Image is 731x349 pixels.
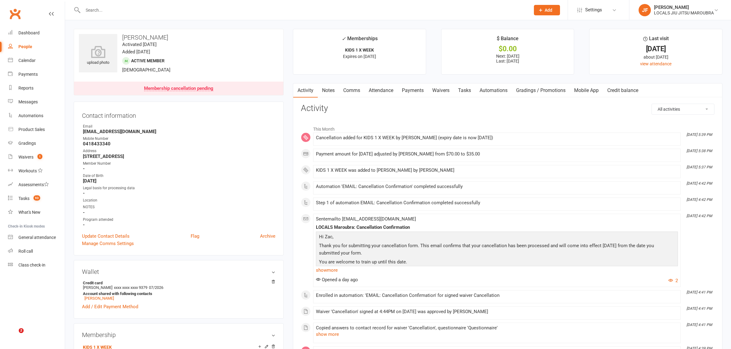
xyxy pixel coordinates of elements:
div: Dashboard [18,30,40,35]
a: Credit balance [603,83,643,98]
a: Calendar [8,54,65,67]
div: Assessments [18,182,49,187]
a: Roll call [8,244,65,258]
a: Manage Comms Settings [82,240,134,247]
div: Workouts [18,168,37,173]
button: show more [316,331,339,338]
div: General attendance [18,235,56,240]
i: [DATE] 5:39 PM [686,132,712,137]
div: Copied answers to contact record for waiver 'Cancellation', questionnaire 'Questionnaire' [316,325,678,331]
h3: Membership [82,332,275,338]
button: 2 [668,277,678,284]
a: Automations [475,83,512,98]
a: Attendance [364,83,398,98]
i: [DATE] 4:41 PM [686,290,712,294]
div: Step 1 of automation EMAIL: Cancellation Confirmation completed successfully [316,200,678,205]
div: Waiver 'Cancellation' signed at 4:44PM on [DATE] was approved by [PERSON_NAME] [316,309,678,314]
div: Automation 'EMAIL: Cancellation Confirmation' completed successfully [316,184,678,189]
i: ✓ [342,36,346,42]
time: Activated [DATE] [122,42,157,47]
a: Gradings / Promotions [512,83,570,98]
p: Hi Zac, [317,233,676,242]
div: Calendar [18,58,36,63]
h3: Activity [301,104,714,113]
a: Automations [8,109,65,123]
i: [DATE] 5:37 PM [686,165,712,169]
div: Program attended [83,217,275,223]
a: Tasks 93 [8,192,65,205]
div: What's New [18,210,41,215]
span: 07/2026 [149,285,163,290]
strong: 0418433340 [83,141,275,147]
strong: - [83,166,275,171]
h3: Wallet [82,268,275,275]
span: Sent email to [EMAIL_ADDRESS][DOMAIN_NAME] [316,216,416,222]
h3: [PERSON_NAME] [79,34,278,41]
div: Reports [18,86,33,90]
i: [DATE] 4:42 PM [686,214,712,218]
a: Waivers 1 [8,150,65,164]
div: Enrolled in automation: 'EMAIL: Cancellation Confirmation' for signed waiver Cancellation [316,293,678,298]
div: Legal basis for processing data [83,185,275,191]
div: Gradings [18,141,36,146]
a: Dashboard [8,26,65,40]
div: [PERSON_NAME] [654,5,714,10]
strong: [EMAIL_ADDRESS][DOMAIN_NAME] [83,129,275,134]
a: Product Sales [8,123,65,136]
time: Added [DATE] [122,49,150,55]
strong: - [83,210,275,215]
a: Clubworx [7,6,23,21]
span: [DEMOGRAPHIC_DATA] [122,67,170,73]
p: Thank you for submitting your cancellation form. This email confirms that your cancellation has b... [317,242,676,258]
div: Member Number [83,161,275,167]
a: Notes [318,83,339,98]
li: [PERSON_NAME] [82,280,275,301]
a: Class kiosk mode [8,258,65,272]
span: xxxx xxxx xxxx 9379 [114,285,147,290]
div: about [DATE] [595,54,717,60]
a: Mobile App [570,83,603,98]
h3: Contact information [82,110,275,119]
div: Class check-in [18,263,45,267]
a: Assessments [8,178,65,192]
input: Search... [81,6,526,14]
a: Payments [8,67,65,81]
i: [DATE] 5:38 PM [686,149,712,153]
p: Next: [DATE] Last: [DATE] [447,54,569,63]
i: [DATE] 4:41 PM [686,306,712,311]
div: Tasks [18,196,29,201]
div: Automations [18,113,43,118]
li: This Month [301,123,714,132]
div: KIDS 1 X WEEK was added to [PERSON_NAME] by [PERSON_NAME] [316,168,678,173]
div: Address [83,148,275,154]
a: [PERSON_NAME] [84,296,114,301]
span: Opened a day ago [316,277,358,282]
strong: Credit card [83,281,272,285]
a: Tasks [454,83,475,98]
a: Payments [398,83,428,98]
div: Cancellation added for KIDS 1 X WEEK by [PERSON_NAME] (expiry date is now [DATE]) [316,135,678,140]
div: $ Balance [497,35,519,46]
a: Messages [8,95,65,109]
strong: [DATE] [83,178,275,184]
a: Gradings [8,136,65,150]
div: [DATE] [595,46,717,52]
div: Date of Birth [83,173,275,179]
a: Comms [339,83,364,98]
strong: - [83,222,275,228]
strong: KIDS 1 X WEEK [345,48,374,52]
div: LOCALS JIU JITSU MAROUBRA [654,10,714,16]
span: 2 [19,328,24,333]
a: General attendance kiosk mode [8,231,65,244]
div: LOCALS Maroubra: Cancellation Confirmation [316,225,678,230]
a: Update Contact Details [82,232,130,240]
i: [DATE] 4:41 PM [686,323,712,327]
strong: Account shared with following contacts [83,291,272,296]
div: Memberships [342,35,378,46]
div: Roll call [18,249,33,254]
div: NOTES [83,204,275,210]
a: People [8,40,65,54]
div: Product Sales [18,127,45,132]
a: Reports [8,81,65,95]
span: Active member [131,58,165,63]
